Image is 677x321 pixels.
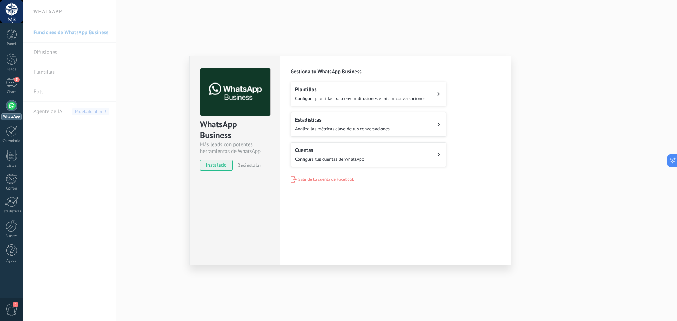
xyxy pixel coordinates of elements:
h2: Plantillas [295,86,426,93]
button: PlantillasConfigura plantillas para enviar difusiones e iniciar conversaciones [291,82,446,106]
span: Desinstalar [237,162,261,168]
div: Ayuda [1,259,22,263]
div: Más leads con potentes herramientas de WhatsApp [200,141,269,155]
div: Panel [1,42,22,47]
div: WhatsApp Business [200,119,269,141]
button: CuentasConfigura tus cuentas de WhatsApp [291,142,446,167]
div: Ajustes [1,234,22,239]
button: Salir de tu cuenta de Facebook [291,176,354,183]
div: Correo [1,186,22,191]
div: Calendario [1,139,22,143]
span: Analiza las métricas clave de tus conversaciones [295,126,390,132]
h2: Gestiona tu WhatsApp Business [291,68,500,75]
button: Desinstalar [234,160,261,171]
span: 3 [13,302,18,307]
span: Salir de tu cuenta de Facebook [298,177,354,182]
span: Configura tus cuentas de WhatsApp [295,156,364,162]
h2: Cuentas [295,147,364,154]
span: Configura plantillas para enviar difusiones e iniciar conversaciones [295,95,426,101]
div: WhatsApp [1,113,22,120]
div: Leads [1,67,22,72]
div: Chats [1,90,22,94]
img: logo_main.png [200,68,270,116]
button: EstadísticasAnaliza las métricas clave de tus conversaciones [291,112,446,137]
span: instalado [200,160,232,171]
div: Listas [1,163,22,168]
div: Estadísticas [1,209,22,214]
h2: Estadísticas [295,117,390,123]
span: 3 [14,77,20,82]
